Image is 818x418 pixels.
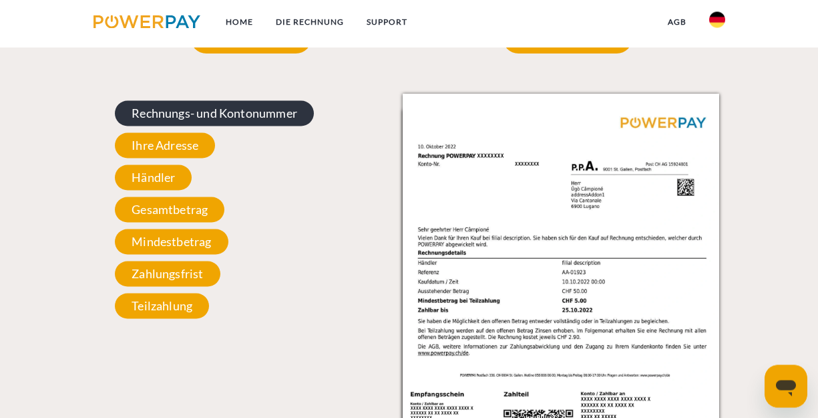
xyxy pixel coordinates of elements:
span: Ihre Adresse [115,132,215,158]
span: Zahlungsfrist [115,261,220,286]
a: agb [656,10,698,34]
span: Gesamtbetrag [115,197,224,222]
span: Mindestbetrag [115,229,228,254]
span: Händler [115,165,192,190]
a: DIE RECHNUNG [264,10,355,34]
span: Teilzahlung [115,293,209,318]
span: Rechnungs- und Kontonummer [115,100,314,126]
a: SUPPORT [355,10,419,34]
img: logo-powerpay.svg [93,15,201,28]
a: Home [214,10,264,34]
img: de [709,11,725,27]
iframe: Schaltfläche zum Öffnen des Messaging-Fensters [765,364,807,407]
